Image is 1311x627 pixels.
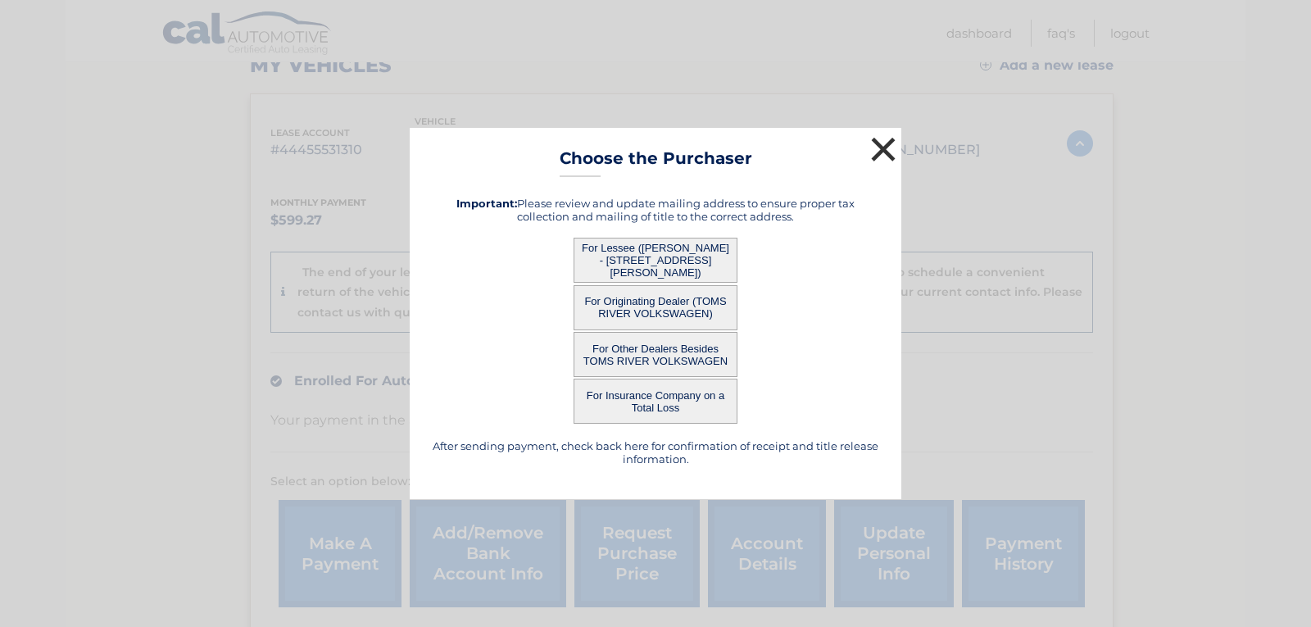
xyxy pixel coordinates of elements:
[560,148,752,177] h3: Choose the Purchaser
[430,197,881,223] h5: Please review and update mailing address to ensure proper tax collection and mailing of title to ...
[574,379,737,424] button: For Insurance Company on a Total Loss
[430,439,881,466] h5: After sending payment, check back here for confirmation of receipt and title release information.
[867,133,900,166] button: ×
[574,332,737,377] button: For Other Dealers Besides TOMS RIVER VOLKSWAGEN
[456,197,517,210] strong: Important:
[574,238,737,283] button: For Lessee ([PERSON_NAME] - [STREET_ADDRESS][PERSON_NAME])
[574,285,737,330] button: For Originating Dealer (TOMS RIVER VOLKSWAGEN)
